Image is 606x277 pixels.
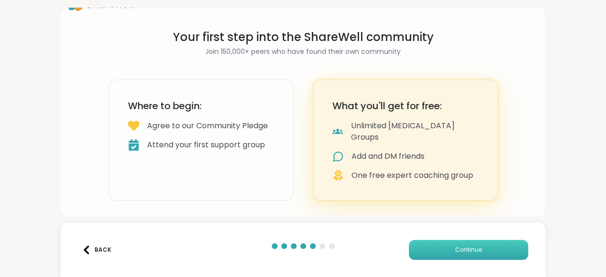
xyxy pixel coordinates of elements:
div: Attend your first support group [147,139,265,151]
div: Unlimited [MEDICAL_DATA] Groups [351,120,478,143]
span: Continue [455,246,482,254]
div: One free expert coaching group [351,170,473,181]
div: Agree to our Community Pledge [147,120,268,132]
h2: Join 150,000+ peers who have found their own community [108,47,498,57]
h3: Where to begin: [128,99,274,113]
div: Add and DM friends [351,151,425,162]
h1: Your first step into the ShareWell community [108,30,498,45]
div: Back [82,246,111,254]
h3: What you'll get for free: [332,99,478,113]
button: Continue [409,240,528,260]
button: Back [78,240,116,260]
